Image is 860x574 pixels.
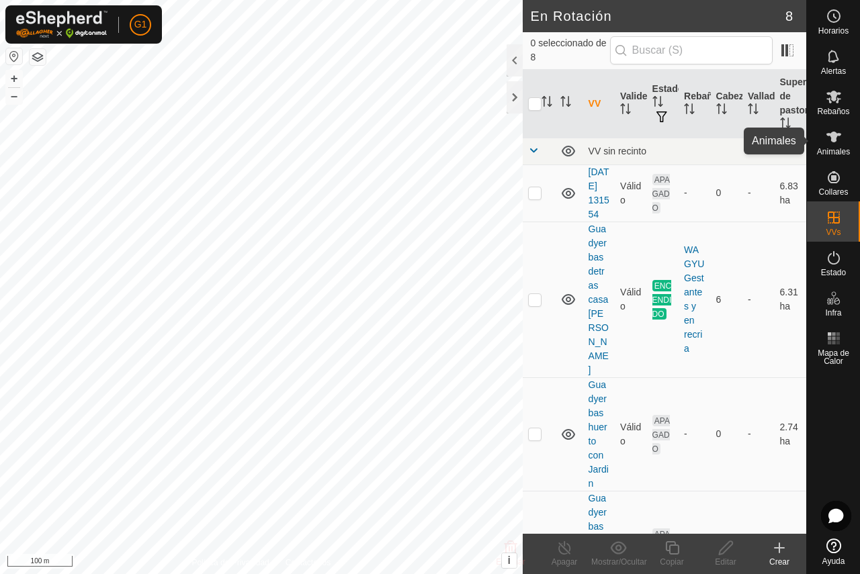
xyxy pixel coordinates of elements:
[652,174,670,213] span: APAGADO
[711,164,742,222] td: 0
[817,148,850,156] span: Animales
[775,70,806,138] th: Superficie de pastoreo
[589,166,609,220] a: [DATE] 131554
[742,377,774,491] td: -
[742,164,774,222] td: -
[752,556,806,568] div: Crear
[684,186,705,200] div: -
[817,107,849,115] span: Rebaños
[496,557,525,567] span: Eliminar
[560,98,571,109] p-sorticon: Activar para ordenar
[652,98,663,109] p-sorticon: Activar para ordenar
[821,67,846,75] span: Alertas
[647,70,679,138] th: Estado
[134,17,147,32] span: G1
[531,8,785,24] h2: En Rotación
[589,146,801,156] div: VV sin recinto
[684,243,705,356] div: WAGYU Gestantes y en recria
[810,349,857,365] span: Mapa de Calor
[821,269,846,277] span: Estado
[652,528,670,568] span: APAGADO
[711,222,742,377] td: 6
[583,70,615,138] th: VV
[16,11,107,38] img: Logo Gallagher
[286,557,331,569] a: Contáctenos
[699,556,752,568] div: Editar
[6,88,22,104] button: –
[711,70,742,138] th: Cabezas
[6,48,22,64] button: Restablecer Mapa
[775,164,806,222] td: 6.83 ha
[615,164,646,222] td: Válido
[818,188,848,196] span: Collares
[684,105,695,116] p-sorticon: Activar para ordenar
[742,222,774,377] td: -
[589,379,609,489] a: Guadyerbas huerto con Jardin
[542,98,552,109] p-sorticon: Activar para ordenar
[785,6,793,26] span: 8
[615,222,646,377] td: Válido
[645,556,699,568] div: Copiar
[742,70,774,138] th: Vallado
[775,222,806,377] td: 6.31 ha
[716,105,727,116] p-sorticon: Activar para ordenar
[537,556,591,568] div: Apagar
[610,36,773,64] input: Buscar (S)
[775,377,806,491] td: 2.74 ha
[620,105,631,116] p-sorticon: Activar para ordenar
[807,533,860,571] a: Ayuda
[711,377,742,491] td: 0
[502,553,517,568] button: i
[652,280,672,320] span: ENCENDIDO
[825,309,841,317] span: Infra
[615,377,646,491] td: Válido
[822,557,845,565] span: Ayuda
[531,36,610,64] span: 0 seleccionado de 8
[818,27,849,35] span: Horarios
[589,224,609,375] a: Guadyerbas detras casa [PERSON_NAME]
[684,427,705,441] div: -
[780,119,791,130] p-sorticon: Activar para ordenar
[30,49,46,65] button: Capas del Mapa
[591,556,645,568] div: Mostrar/Ocultar
[652,415,670,455] span: APAGADO
[6,70,22,87] button: +
[679,70,710,138] th: Rebaño
[748,105,759,116] p-sorticon: Activar para ordenar
[826,228,841,236] span: VVs
[615,70,646,138] th: Validez
[507,555,510,566] span: i
[191,557,269,569] a: Política de Privacidad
